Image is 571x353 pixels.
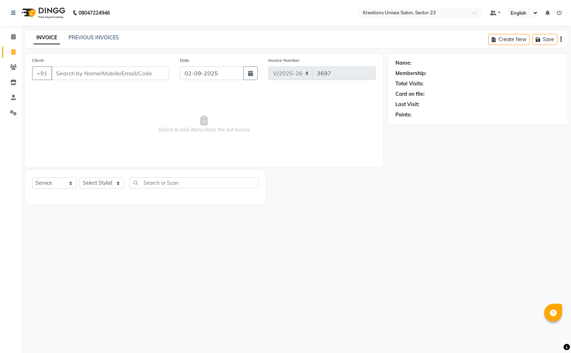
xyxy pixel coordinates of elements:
div: Membership: [395,70,426,77]
iframe: chat widget [541,324,564,346]
button: Create New [489,34,530,45]
span: Select & add items from the list below [32,89,376,160]
div: Total Visits: [395,80,424,88]
a: PREVIOUS INVOICES [69,34,119,41]
button: Save [532,34,557,45]
b: 08047224946 [79,3,110,23]
input: Search by Name/Mobile/Email/Code [51,66,169,80]
label: Client [32,57,44,64]
div: Last Visit: [395,101,419,108]
input: Search or Scan [130,177,258,188]
button: +91 [32,66,52,80]
div: Card on file: [395,90,425,98]
a: INVOICE [34,31,60,44]
label: Date [180,57,190,64]
div: Name: [395,59,411,67]
img: logo [18,3,67,23]
label: Invoice Number [268,57,299,64]
div: Points: [395,111,411,119]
